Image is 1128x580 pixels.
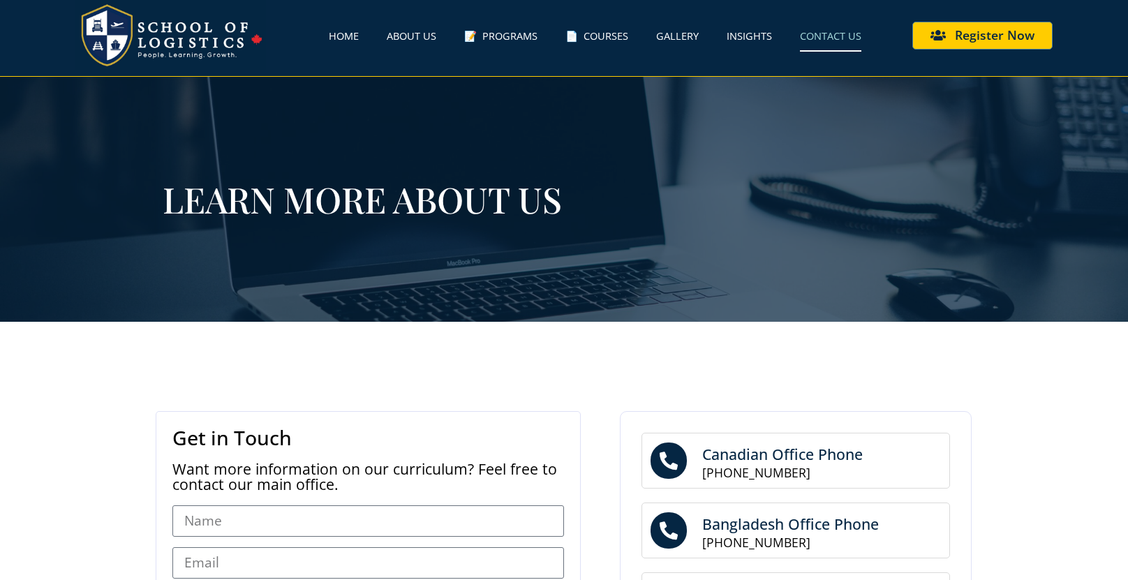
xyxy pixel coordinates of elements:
a: Insights [727,20,772,52]
a: Home [329,20,359,52]
h3: Want more information on our curriculum? Feel free to contact our main office. [172,461,564,491]
a: Canadian Office Phone [648,440,689,481]
a: Bangladesh Office Phone [648,510,689,551]
input: Email [172,547,564,579]
input: Name [172,505,564,537]
a: 📝 Programs [464,20,537,52]
p: [PHONE_NUMBER] [702,463,944,482]
a: 📄 Courses [565,20,628,52]
p: [PHONE_NUMBER] [702,533,944,551]
a: Contact Us [800,20,861,52]
a: Register Now [912,22,1053,50]
nav: Menu [266,20,861,52]
span: Register Now [955,29,1034,42]
h2: Learn more about us [163,181,965,217]
a: Bangladesh Office Phone [702,514,879,534]
h6: Get in Touch [172,428,564,447]
a: About Us [387,20,436,52]
a: Gallery [656,20,699,52]
a: Canadian Office Phone [702,444,863,464]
